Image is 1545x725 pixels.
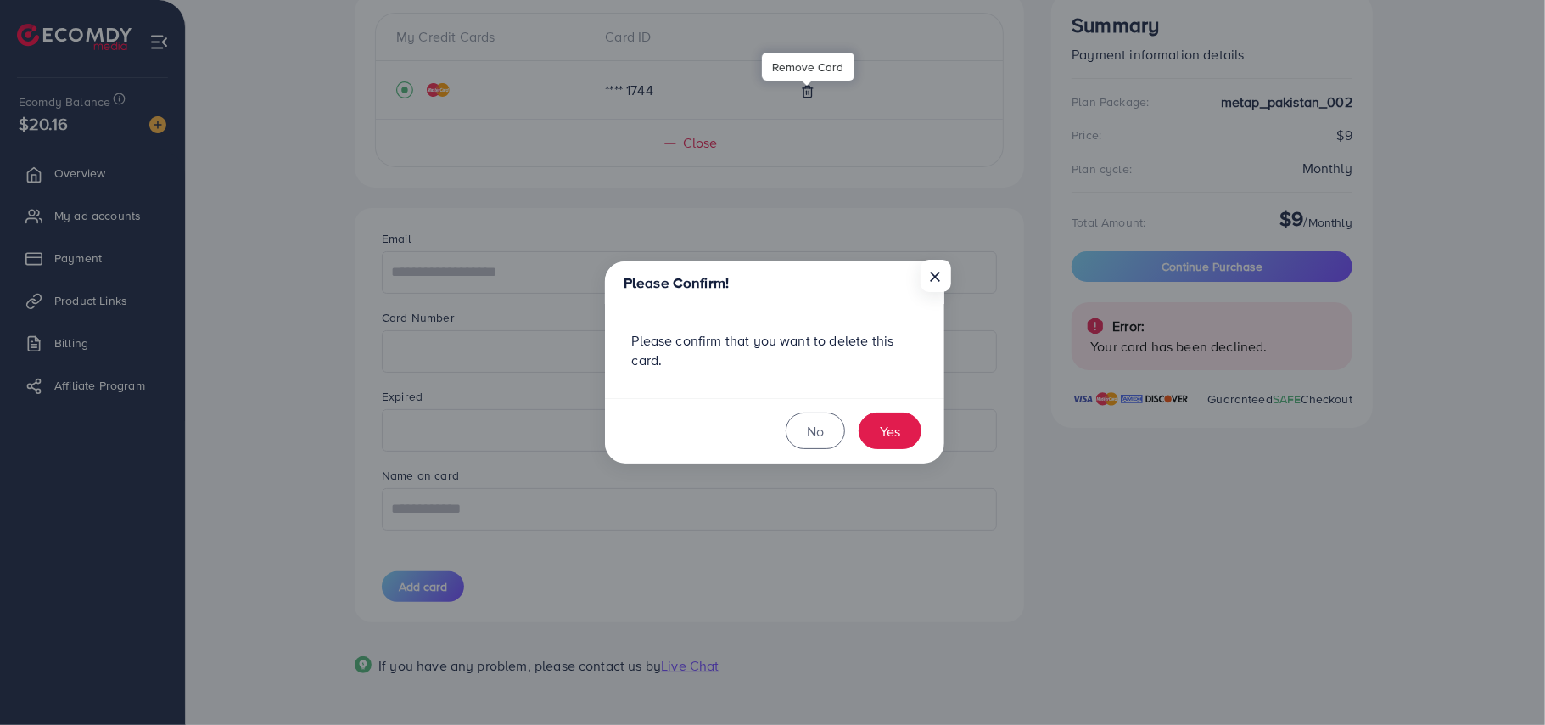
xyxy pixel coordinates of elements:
[786,413,845,449] button: No
[762,53,854,81] div: Remove Card
[605,304,944,397] div: Please confirm that you want to delete this card.
[1473,649,1532,712] iframe: Chat
[921,260,951,292] button: Close
[624,273,729,294] h5: Please Confirm!
[859,413,921,449] button: Yes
